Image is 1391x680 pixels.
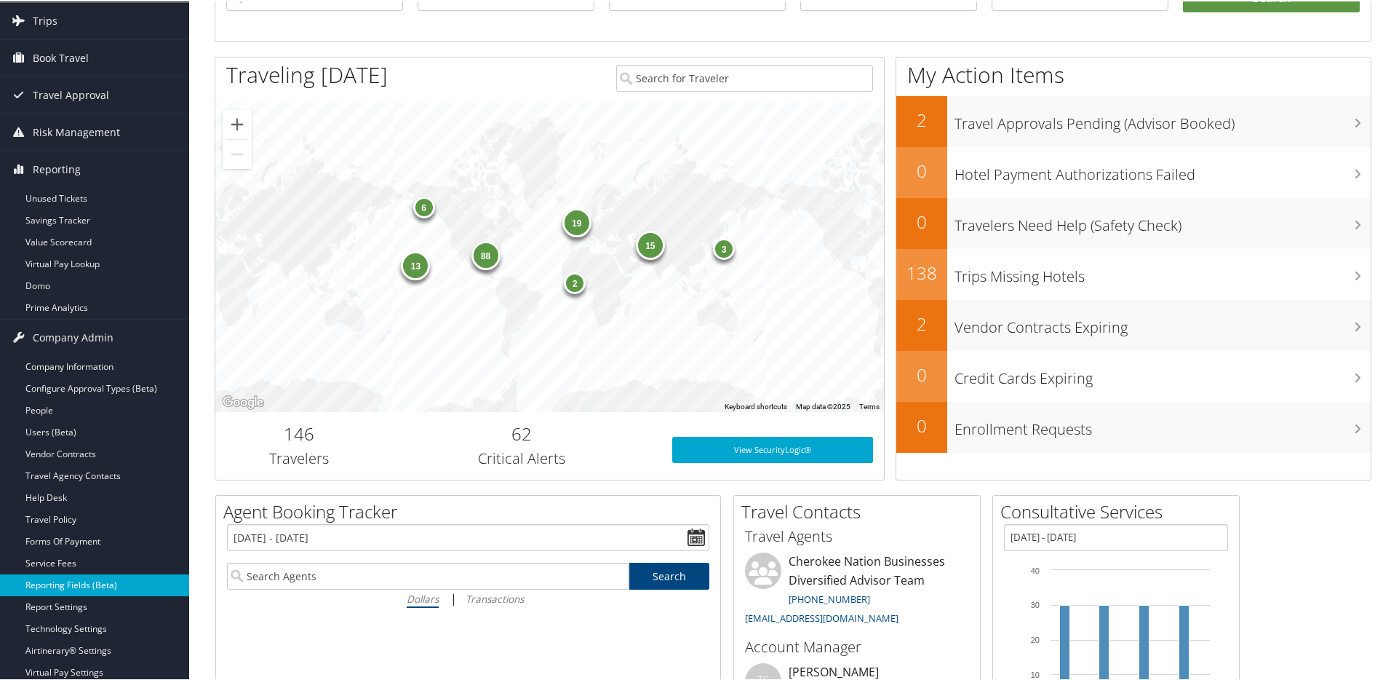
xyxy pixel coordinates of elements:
h3: Credit Cards Expiring [954,360,1371,387]
h2: 62 [394,420,650,445]
div: 19 [562,207,591,236]
span: Risk Management [33,113,120,149]
a: 2Travel Approvals Pending (Advisor Booked) [896,95,1371,146]
div: 88 [471,240,500,269]
a: [PHONE_NUMBER] [789,591,870,604]
a: 2Vendor Contracts Expiring [896,299,1371,349]
a: 138Trips Missing Hotels [896,248,1371,299]
h3: Vendor Contracts Expiring [954,309,1371,336]
tspan: 10 [1031,669,1040,678]
i: Dollars [407,590,439,604]
button: Keyboard shortcuts [725,400,787,411]
h2: 0 [896,157,947,182]
h2: 0 [896,361,947,386]
a: 0Hotel Payment Authorizations Failed [896,146,1371,197]
h2: 0 [896,412,947,437]
div: 3 [713,236,735,258]
h2: 138 [896,259,947,284]
h2: 146 [226,420,372,445]
h2: 2 [896,106,947,131]
h3: Critical Alerts [394,447,650,467]
h3: Travelers Need Help (Safety Check) [954,207,1371,234]
h3: Travelers [226,447,372,467]
h3: Hotel Payment Authorizations Failed [954,156,1371,183]
a: 0Travelers Need Help (Safety Check) [896,197,1371,248]
span: Trips [33,1,57,38]
a: [EMAIL_ADDRESS][DOMAIN_NAME] [745,610,898,623]
a: 0Enrollment Requests [896,400,1371,451]
tspan: 20 [1031,634,1040,643]
div: 2 [564,270,586,292]
h2: Consultative Services [1000,498,1239,523]
h3: Trips Missing Hotels [954,258,1371,285]
h3: Enrollment Requests [954,411,1371,438]
button: Zoom out [223,138,252,167]
div: | [227,588,709,606]
a: 0Credit Cards Expiring [896,349,1371,400]
li: Cherokee Nation Businesses Diversified Advisor Team [738,551,976,629]
h1: My Action Items [896,58,1371,89]
i: Transactions [466,590,524,604]
a: Terms (opens in new tab) [859,401,880,409]
div: 6 [412,195,434,217]
span: Reporting [33,150,81,186]
input: Search Agents [227,561,629,588]
span: Book Travel [33,39,89,75]
span: Company Admin [33,318,113,355]
img: Google [219,392,267,411]
tspan: 30 [1031,599,1040,608]
div: 15 [635,229,664,258]
span: Travel Approval [33,76,109,112]
h2: Agent Booking Tracker [223,498,720,523]
a: View SecurityLogic® [672,435,873,462]
div: 13 [401,250,430,279]
h3: Account Manager [745,636,969,656]
input: Search for Traveler [616,63,873,90]
a: Search [629,561,710,588]
h3: Travel Agents [745,525,969,545]
h1: Traveling [DATE] [226,58,388,89]
tspan: 40 [1031,565,1040,574]
h2: 2 [896,310,947,335]
h3: Travel Approvals Pending (Advisor Booked) [954,105,1371,133]
h2: Travel Contacts [741,498,980,523]
span: Map data ©2025 [796,401,850,409]
h2: 0 [896,208,947,233]
a: Open this area in Google Maps (opens a new window) [219,392,267,411]
button: Zoom in [223,108,252,138]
